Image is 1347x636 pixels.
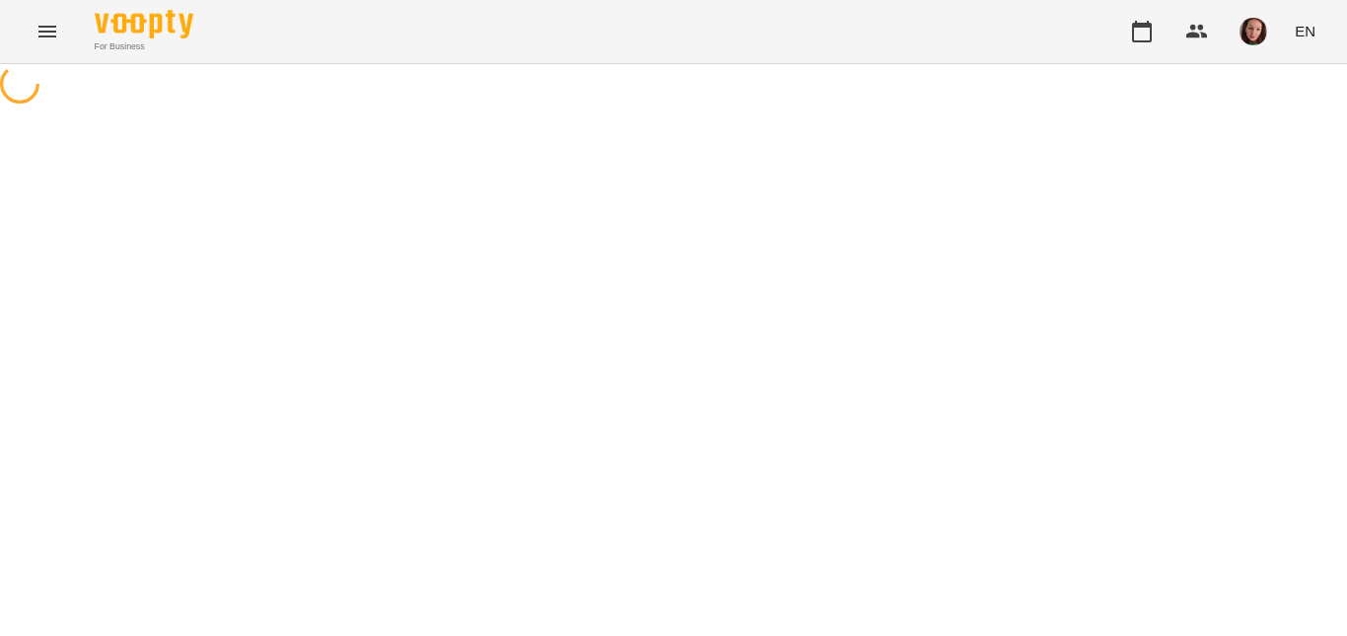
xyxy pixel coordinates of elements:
[1287,13,1323,49] button: EN
[1240,18,1267,45] img: 09dce9ce98c38e7399589cdc781be319.jpg
[95,40,193,53] span: For Business
[24,8,71,55] button: Menu
[95,10,193,38] img: Voopty Logo
[1295,21,1315,41] span: EN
